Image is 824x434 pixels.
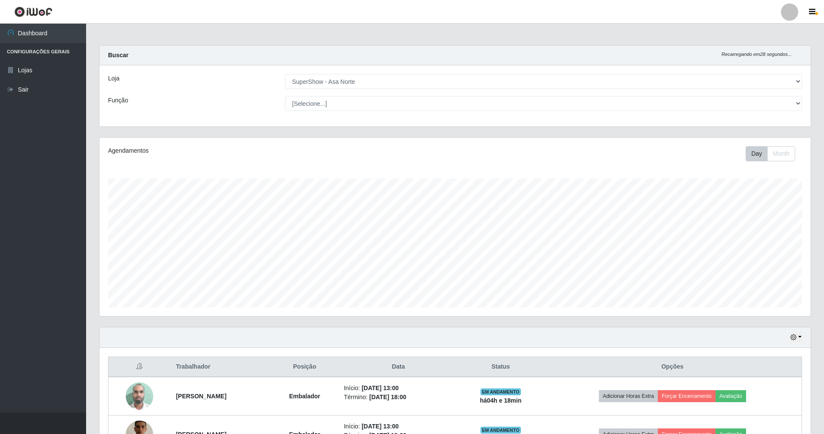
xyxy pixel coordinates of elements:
[722,52,792,57] i: Recarregando em 28 segundos...
[289,393,320,400] strong: Embalador
[176,393,226,400] strong: [PERSON_NAME]
[658,390,716,402] button: Forçar Encerramento
[108,74,119,83] label: Loja
[480,427,521,434] span: EM ANDAMENTO
[14,6,53,17] img: CoreUI Logo
[339,357,458,377] th: Data
[362,385,399,391] time: [DATE] 13:00
[108,52,128,58] strong: Buscar
[599,390,658,402] button: Adicionar Horas Extra
[746,146,795,161] div: First group
[344,393,453,402] li: Término:
[344,384,453,393] li: Início:
[480,397,522,404] strong: há 04 h e 18 min
[108,146,390,155] div: Agendamentos
[362,423,399,430] time: [DATE] 13:00
[746,146,768,161] button: Day
[746,146,802,161] div: Toolbar with button groups
[271,357,339,377] th: Posição
[108,96,128,105] label: Função
[171,357,271,377] th: Trabalhador
[716,390,746,402] button: Avaliação
[767,146,795,161] button: Month
[369,394,406,400] time: [DATE] 18:00
[480,388,521,395] span: EM ANDAMENTO
[344,422,453,431] li: Início:
[458,357,543,377] th: Status
[543,357,802,377] th: Opções
[126,378,153,414] img: 1751466407656.jpeg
